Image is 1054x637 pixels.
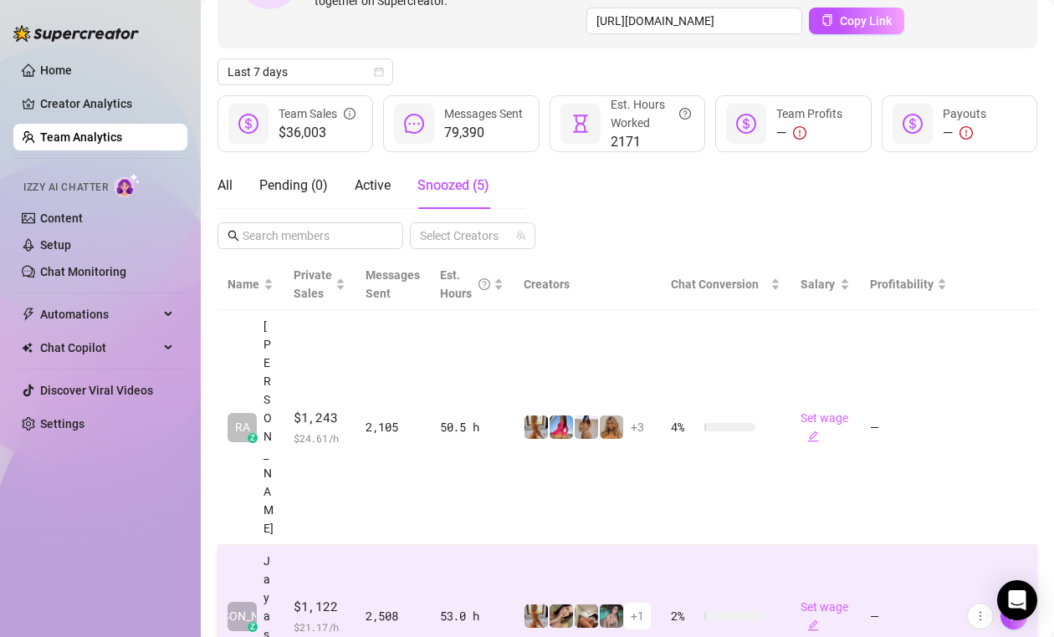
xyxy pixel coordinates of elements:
[417,177,489,193] span: Snoozed ( 5 )
[440,607,504,625] div: 53.0 h
[524,604,548,628] img: Celine (VIP)
[807,619,819,631] span: edit
[40,64,72,77] a: Home
[294,408,345,428] span: $1,243
[478,266,490,303] span: question-circle
[366,418,420,436] div: 2,105
[611,132,691,152] span: 2171
[40,301,159,328] span: Automations
[570,114,591,134] span: hourglass
[444,107,523,120] span: Messages Sent
[959,126,973,140] span: exclamation-circle
[679,95,691,132] span: question-circle
[524,415,548,439] img: Celine (VIP)
[600,415,623,439] img: Jaz (VIP)
[575,604,598,628] img: Chloe (VIP)
[860,310,957,545] td: —
[631,418,644,436] span: + 3
[248,433,258,443] div: z
[776,107,842,120] span: Team Profits
[22,342,33,354] img: Chat Copilot
[809,8,904,34] button: Copy Link
[600,604,623,628] img: MJaee (VIP)
[23,180,108,196] span: Izzy AI Chatter
[40,334,159,361] span: Chat Copilot
[115,173,141,197] img: AI Chatter
[807,431,819,442] span: edit
[259,176,328,196] div: Pending ( 0 )
[217,176,233,196] div: All
[40,384,153,397] a: Discover Viral Videos
[440,418,504,436] div: 50.5 h
[801,278,835,291] span: Salary
[840,14,892,28] span: Copy Link
[248,622,258,632] div: z
[235,418,250,436] span: RA
[943,123,986,143] div: —
[279,104,356,123] div: Team Sales
[736,114,756,134] span: dollar-circle
[355,177,391,193] span: Active
[294,430,345,446] span: $ 24.61 /h
[776,123,842,143] div: —
[279,123,356,143] span: $36,003
[366,268,420,300] span: Messages Sent
[366,607,420,625] div: 2,508
[40,90,174,117] a: Creator Analytics
[22,308,35,321] span: thunderbolt
[228,230,239,242] span: search
[801,411,848,443] a: Set wageedit
[217,259,284,310] th: Name
[444,123,523,143] span: 79,390
[870,278,934,291] span: Profitability
[516,231,526,241] span: team
[611,95,691,132] div: Est. Hours Worked
[40,265,126,278] a: Chat Monitoring
[294,268,332,300] span: Private Sales
[40,238,71,252] a: Setup
[294,619,345,635] span: $ 21.17 /h
[344,104,356,123] span: info-circle
[40,211,83,225] a: Content
[997,580,1037,620] div: Open Intercom Messenger
[631,607,644,625] span: + 1
[374,67,384,77] span: calendar
[514,259,661,310] th: Creators
[294,597,345,617] span: $1,122
[13,25,139,42] img: logo-BBDzfeDw.svg
[440,266,490,303] div: Est. Hours
[238,114,258,134] span: dollar-circle
[975,610,986,622] span: more
[404,114,424,134] span: message
[228,275,260,293] span: Name
[793,126,806,140] span: exclamation-circle
[671,418,698,436] span: 4 %
[243,227,380,245] input: Search members
[821,14,833,26] span: copy
[228,59,383,84] span: Last 7 days
[575,415,598,439] img: Georgia (VIP)
[40,130,122,144] a: Team Analytics
[671,278,759,291] span: Chat Conversion
[801,600,848,632] a: Set wageedit
[943,107,986,120] span: Payouts
[671,607,698,625] span: 2 %
[40,417,84,431] a: Settings
[550,415,573,439] img: Maddie (VIP)
[903,114,923,134] span: dollar-circle
[197,607,287,625] span: [PERSON_NAME]
[550,604,573,628] img: Mocha (VIP)
[263,317,274,538] span: [PERSON_NAME]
